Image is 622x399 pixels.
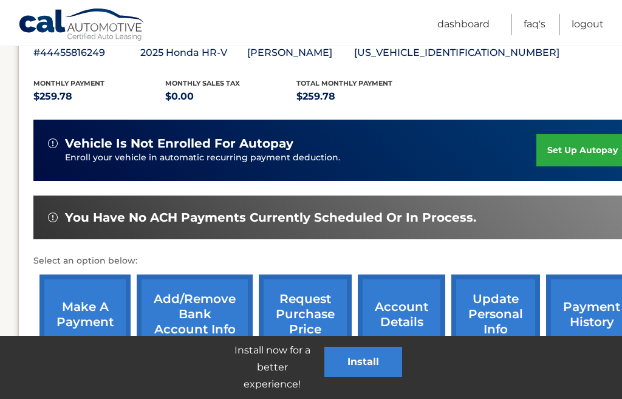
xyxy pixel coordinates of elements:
a: update personal info [451,275,540,354]
a: Cal Automotive [18,8,146,43]
a: FAQ's [524,14,545,35]
a: request purchase price [259,275,352,354]
p: [PERSON_NAME] [247,44,354,61]
a: Dashboard [437,14,490,35]
span: Total Monthly Payment [296,79,392,87]
a: account details [358,275,445,354]
a: make a payment [39,275,131,354]
p: Enroll your vehicle in automatic recurring payment deduction. [65,151,536,165]
a: Add/Remove bank account info [137,275,253,354]
p: 2025 Honda HR-V [140,44,247,61]
span: Monthly Payment [33,79,104,87]
span: You have no ACH payments currently scheduled or in process. [65,210,476,225]
p: $259.78 [33,88,165,105]
p: $259.78 [296,88,428,105]
p: #44455816249 [33,44,140,61]
img: alert-white.svg [48,138,58,148]
img: alert-white.svg [48,213,58,222]
button: Install [324,347,402,377]
p: $0.00 [165,88,297,105]
span: vehicle is not enrolled for autopay [65,136,293,151]
a: Logout [572,14,604,35]
p: [US_VEHICLE_IDENTIFICATION_NUMBER] [354,44,559,61]
span: Monthly sales Tax [165,79,240,87]
p: Install now for a better experience! [220,342,324,393]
